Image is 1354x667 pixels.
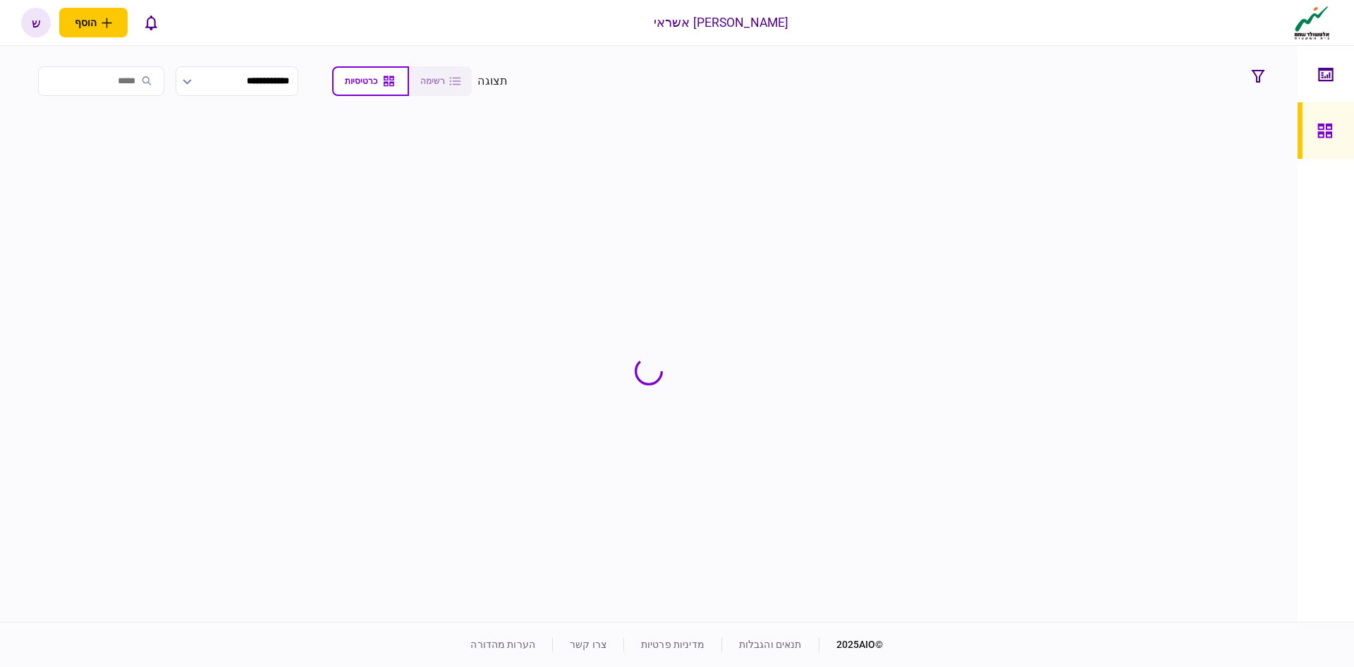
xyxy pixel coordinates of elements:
img: client company logo [1291,5,1333,40]
a: צרו קשר [570,639,606,650]
div: © 2025 AIO [819,637,884,652]
button: פתח תפריט להוספת לקוח [59,8,128,37]
button: פתח רשימת התראות [136,8,166,37]
button: כרטיסיות [332,66,409,96]
span: רשימה [420,76,445,86]
span: כרטיסיות [345,76,377,86]
a: הערות מהדורה [470,639,535,650]
a: תנאים והגבלות [739,639,802,650]
button: ש [21,8,51,37]
button: רשימה [409,66,472,96]
a: מדיניות פרטיות [641,639,705,650]
div: תצוגה [477,73,508,90]
div: [PERSON_NAME] אשראי [654,13,789,32]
